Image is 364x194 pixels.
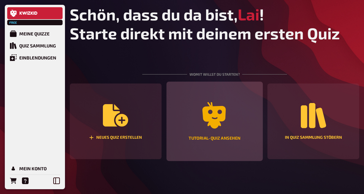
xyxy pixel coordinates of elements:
a: Tutorial-Quiz ansehen [166,82,263,161]
div: Mein Konto [19,166,47,171]
div: Quiz Sammlung [19,43,56,48]
div: Womit willst du starten? [142,57,287,83]
div: Tutorial-Quiz ansehen [189,136,240,141]
div: In Quiz Sammlung stöbern [285,135,342,140]
a: Quiz Sammlung [7,40,63,52]
a: Bestellungen [7,175,19,187]
div: Neues Quiz erstellen [89,135,142,140]
a: Meine Quizze [7,28,63,40]
button: Neues Quiz erstellen [70,83,162,159]
a: In Quiz Sammlung stöbern [267,83,359,159]
div: Einblendungen [19,55,56,60]
span: Lai [238,5,259,24]
h1: Schön, dass du da bist, ! Starte direkt mit deinem ersten Quiz [70,5,359,43]
span: Free [8,21,19,24]
a: Mein Konto [7,162,63,174]
a: Hilfe [19,175,31,187]
div: Meine Quizze [19,31,50,36]
a: Einblendungen [7,52,63,64]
